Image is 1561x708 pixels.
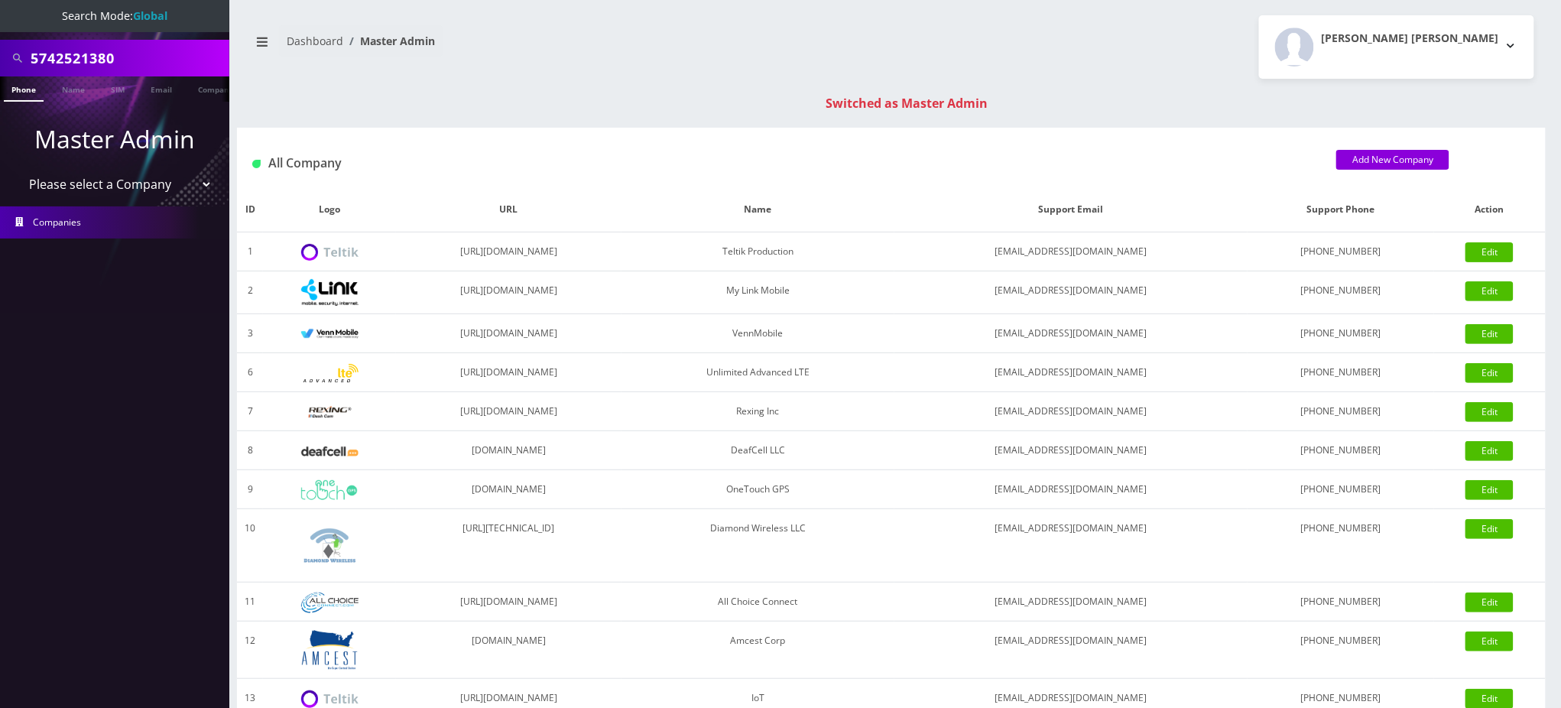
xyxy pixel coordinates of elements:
td: 3 [237,314,263,353]
button: [PERSON_NAME] [PERSON_NAME] [1259,15,1534,79]
td: 11 [237,583,263,622]
td: [EMAIL_ADDRESS][DOMAIN_NAME] [894,392,1248,431]
td: 9 [237,470,263,509]
span: Search Mode: [62,8,167,23]
td: [DOMAIN_NAME] [396,470,621,509]
li: Master Admin [343,33,435,49]
td: [URL][DOMAIN_NAME] [396,271,621,314]
td: [PHONE_NUMBER] [1248,470,1434,509]
td: 7 [237,392,263,431]
td: [DOMAIN_NAME] [396,431,621,470]
td: [PHONE_NUMBER] [1248,271,1434,314]
td: [EMAIL_ADDRESS][DOMAIN_NAME] [894,314,1248,353]
td: Diamond Wireless LLC [621,509,894,583]
th: URL [396,187,621,232]
td: [EMAIL_ADDRESS][DOMAIN_NAME] [894,622,1248,679]
img: Amcest Corp [301,629,359,671]
img: VennMobile [301,329,359,339]
td: 8 [237,431,263,470]
a: Edit [1465,441,1514,461]
img: Diamond Wireless LLC [301,517,359,574]
a: Name [54,76,92,100]
td: [EMAIL_ADDRESS][DOMAIN_NAME] [894,509,1248,583]
td: 10 [237,509,263,583]
td: [EMAIL_ADDRESS][DOMAIN_NAME] [894,271,1248,314]
img: My Link Mobile [301,279,359,306]
td: [PHONE_NUMBER] [1248,509,1434,583]
img: Unlimited Advanced LTE [301,364,359,383]
a: Edit [1465,324,1514,344]
td: [PHONE_NUMBER] [1248,314,1434,353]
img: Teltik Production [301,244,359,261]
td: Teltik Production [621,232,894,271]
a: Edit [1465,363,1514,383]
td: [URL][DOMAIN_NAME] [396,232,621,271]
td: [PHONE_NUMBER] [1248,232,1434,271]
td: Rexing Inc [621,392,894,431]
nav: breadcrumb [248,25,880,69]
a: SIM [103,76,132,100]
img: All Company [252,160,261,168]
td: [PHONE_NUMBER] [1248,583,1434,622]
td: [URL][TECHNICAL_ID] [396,509,621,583]
td: Unlimited Advanced LTE [621,353,894,392]
span: Companies [34,216,82,229]
td: [URL][DOMAIN_NAME] [396,583,621,622]
img: DeafCell LLC [301,447,359,456]
a: Edit [1465,519,1514,539]
a: Edit [1465,281,1514,301]
td: Amcest Corp [621,622,894,679]
td: OneTouch GPS [621,470,894,509]
td: [PHONE_NUMBER] [1248,622,1434,679]
td: 1 [237,232,263,271]
a: Phone [4,76,44,102]
a: Edit [1465,632,1514,651]
input: Search All Companies [31,44,226,73]
a: Edit [1465,593,1514,612]
th: Logo [263,187,396,232]
a: Email [143,76,180,100]
td: [DOMAIN_NAME] [396,622,621,679]
a: Dashboard [287,34,343,48]
td: VennMobile [621,314,894,353]
th: ID [237,187,263,232]
a: Edit [1465,480,1514,500]
th: Support Email [894,187,1248,232]
a: Company [190,76,242,100]
td: 12 [237,622,263,679]
th: Action [1434,187,1546,232]
a: Edit [1465,402,1514,422]
td: [PHONE_NUMBER] [1248,353,1434,392]
td: All Choice Connect [621,583,894,622]
img: All Choice Connect [301,593,359,613]
td: [EMAIL_ADDRESS][DOMAIN_NAME] [894,353,1248,392]
td: [PHONE_NUMBER] [1248,431,1434,470]
img: Rexing Inc [301,405,359,420]
td: [URL][DOMAIN_NAME] [396,314,621,353]
strong: Global [133,8,167,23]
td: [EMAIL_ADDRESS][DOMAIN_NAME] [894,232,1248,271]
img: OneTouch GPS [301,480,359,500]
th: Name [621,187,894,232]
td: [EMAIL_ADDRESS][DOMAIN_NAME] [894,470,1248,509]
td: [EMAIL_ADDRESS][DOMAIN_NAME] [894,583,1248,622]
th: Support Phone [1248,187,1434,232]
td: [PHONE_NUMBER] [1248,392,1434,431]
h2: [PERSON_NAME] [PERSON_NAME] [1322,32,1499,45]
h1: All Company [252,156,1313,171]
div: Switched as Master Admin [252,94,1561,112]
img: IoT [301,690,359,708]
td: My Link Mobile [621,271,894,314]
td: [EMAIL_ADDRESS][DOMAIN_NAME] [894,431,1248,470]
td: 6 [237,353,263,392]
td: 2 [237,271,263,314]
td: [URL][DOMAIN_NAME] [396,353,621,392]
td: [URL][DOMAIN_NAME] [396,392,621,431]
a: Edit [1465,242,1514,262]
a: Add New Company [1336,150,1449,170]
td: DeafCell LLC [621,431,894,470]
